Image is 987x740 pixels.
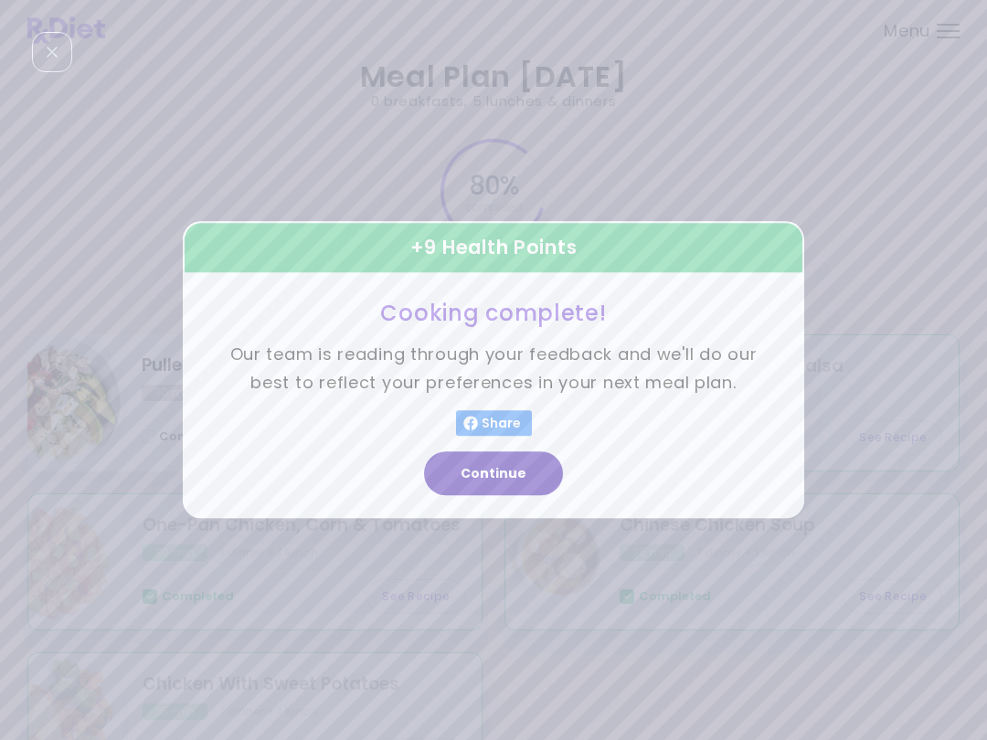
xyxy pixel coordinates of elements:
div: Close [32,32,72,72]
p: Our team is reading through your feedback and we'll do our best to reflect your preferences in yo... [228,342,759,397]
button: Share [456,411,532,437]
div: + 9 Health Points [183,221,804,274]
span: Share [478,417,525,431]
h3: Cooking complete! [228,299,759,327]
button: Continue [424,452,563,496]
